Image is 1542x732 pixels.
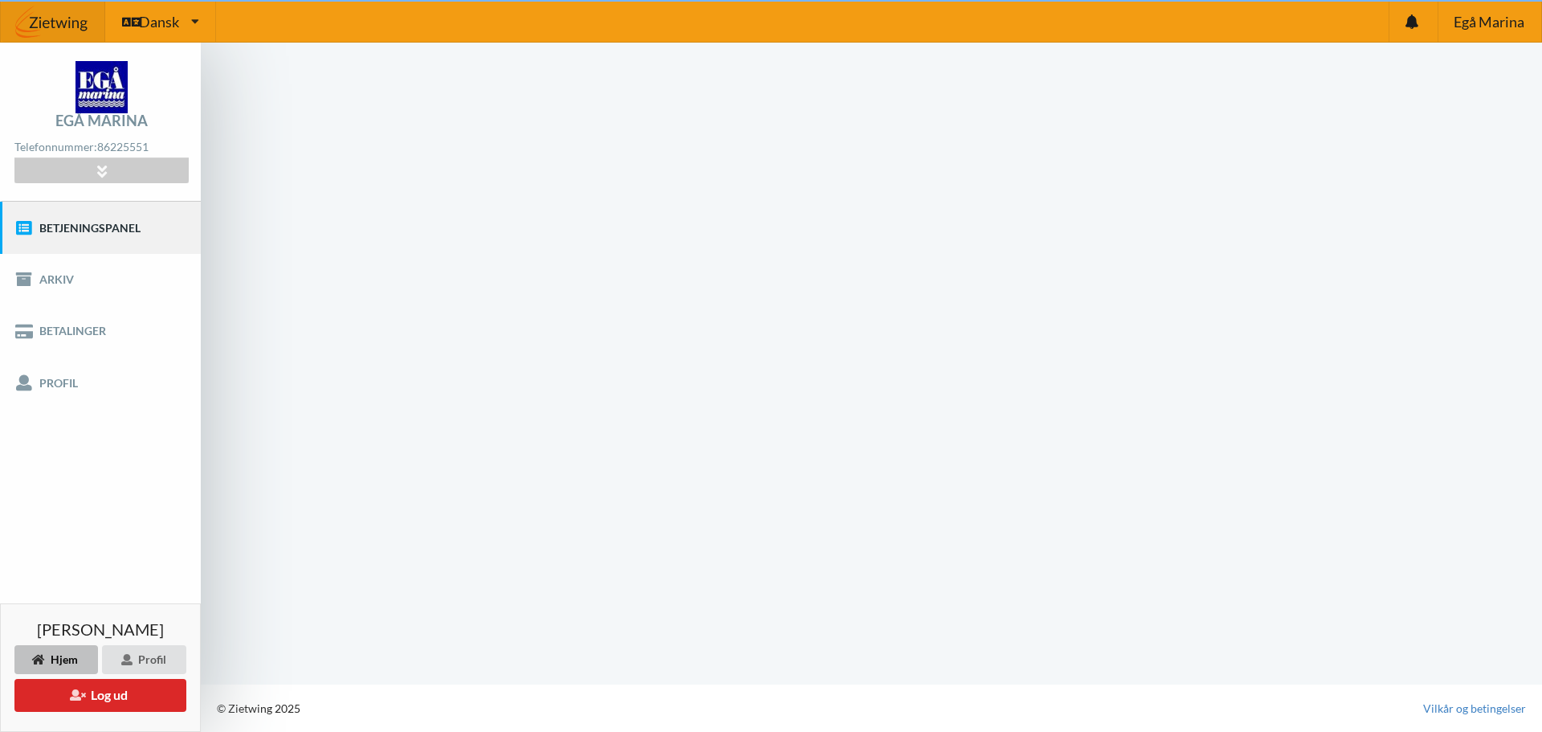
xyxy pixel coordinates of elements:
strong: 86225551 [97,140,149,153]
a: Vilkår og betingelser [1423,701,1526,717]
div: Profil [102,645,186,674]
div: Telefonnummer: [14,137,188,158]
div: Egå Marina [55,113,148,128]
img: logo [75,61,128,113]
div: Hjem [14,645,98,674]
span: [PERSON_NAME] [37,621,164,637]
button: Log ud [14,679,186,712]
span: Egå Marina [1454,14,1524,29]
span: Dansk [139,14,179,29]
